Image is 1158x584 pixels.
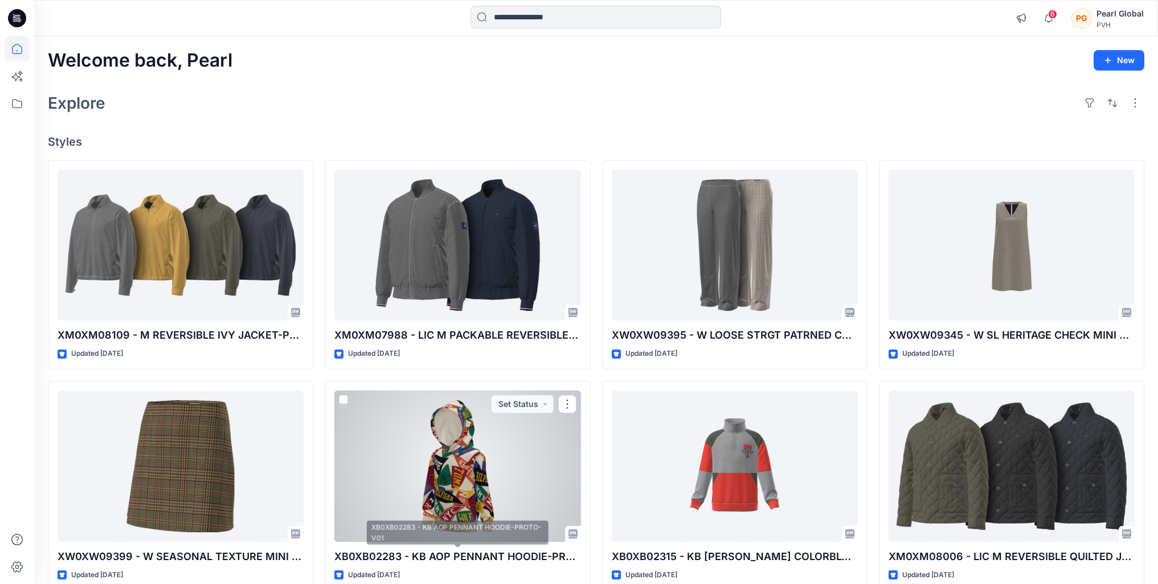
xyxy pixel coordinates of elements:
[58,390,304,542] a: XW0XW09399 - W SEASONAL TEXTURE MINI SKIRT - PROTO - V01
[1071,8,1092,28] div: PG
[612,170,858,321] a: XW0XW09395 - W LOOSE STRGT PATRNED CASUALPANT-PROTO V01
[48,50,232,71] h2: Welcome back, Pearl
[1096,20,1144,29] div: PVH
[889,549,1135,565] p: XM0XM08006 - LIC M REVERSIBLE QUILTED JACKET - PROTO - V01
[48,135,1144,149] h4: Styles
[902,569,954,581] p: Updated [DATE]
[1048,10,1057,19] span: 6
[889,390,1135,542] a: XM0XM08006 - LIC M REVERSIBLE QUILTED JACKET - PROTO - V01
[334,170,580,321] a: XM0XM07988 - LIC M PACKABLE REVERSIBLE BOMBER-PROTO V01
[348,569,400,581] p: Updated [DATE]
[334,390,580,542] a: XB0XB02283 - KB AOP PENNANT HOODIE-PROTO-V01
[889,170,1135,321] a: XW0XW09345 - W SL HERITAGE CHECK MINI DRESS-PROTO-V01
[1094,50,1144,71] button: New
[71,569,123,581] p: Updated [DATE]
[71,348,123,360] p: Updated [DATE]
[58,327,304,343] p: XM0XM08109 - M REVERSIBLE IVY JACKET-PROTO V01
[612,327,858,343] p: XW0XW09395 - W LOOSE STRGT PATRNED CASUALPANT-PROTO V01
[902,348,954,360] p: Updated [DATE]
[58,170,304,321] a: XM0XM08109 - M REVERSIBLE IVY JACKET-PROTO V01
[625,569,677,581] p: Updated [DATE]
[889,327,1135,343] p: XW0XW09345 - W SL HERITAGE CHECK MINI DRESS-PROTO-V01
[612,549,858,565] p: XB0XB02315 - KB [PERSON_NAME] COLORBLOCK QZ - PROTO - V01
[334,549,580,565] p: XB0XB02283 - KB AOP PENNANT HOODIE-PROTO-V01
[625,348,677,360] p: Updated [DATE]
[58,549,304,565] p: XW0XW09399 - W SEASONAL TEXTURE MINI SKIRT - PROTO - V01
[334,327,580,343] p: XM0XM07988 - LIC M PACKABLE REVERSIBLE BOMBER-PROTO V01
[48,94,105,112] h2: Explore
[612,390,858,542] a: XB0XB02315 - KB FINN COLORBLOCK QZ - PROTO - V01
[1096,7,1144,20] div: Pearl Global
[348,348,400,360] p: Updated [DATE]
